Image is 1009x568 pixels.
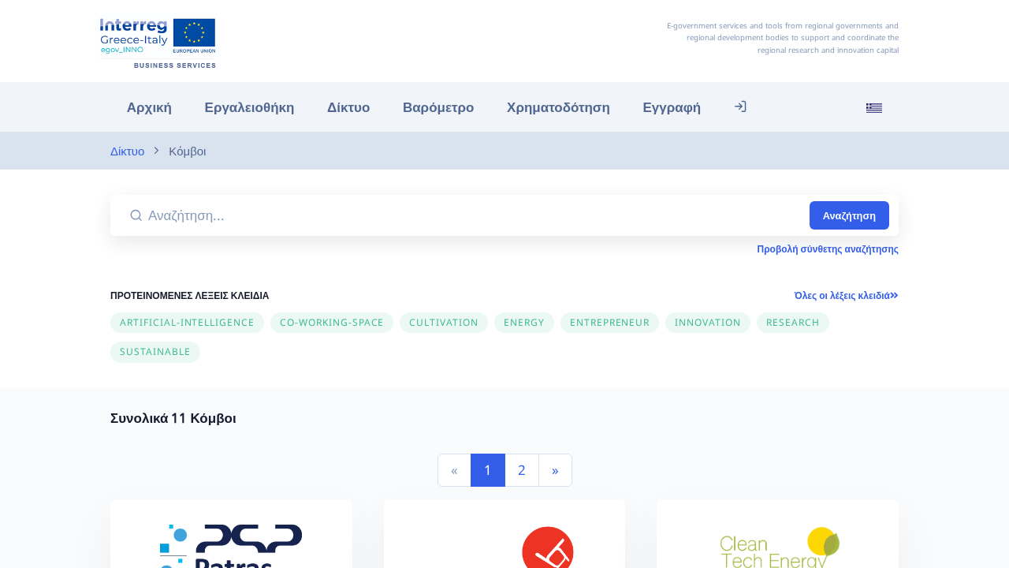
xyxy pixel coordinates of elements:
[144,141,206,160] li: Κόμβοι
[110,312,270,330] a: artificial-intelligence
[570,316,650,329] span: entrepreneur
[795,289,899,302] a: Όλες οι λέξεις κλειδιά
[280,316,384,329] span: co-working-space
[810,201,889,230] button: Αναζήτηση
[757,242,899,256] a: Προβολή σύνθετης αναζήτησης
[675,316,741,329] span: innovation
[120,316,255,329] span: artificial-intelligence
[552,461,559,479] span: »
[757,312,836,330] a: research
[311,90,386,124] a: Δίκτυο
[766,316,820,329] span: research
[270,312,400,330] a: co-working-space
[627,90,717,124] a: Εγγραφή
[471,454,505,487] a: 1
[504,316,545,329] span: energy
[386,90,490,124] a: Βαρόμετρο
[504,454,539,487] a: 2
[400,312,494,330] a: cultivation
[866,100,882,116] img: el_flag.svg
[110,409,236,427] strong: Συνολικά 11 Κόμβοι
[110,341,207,359] a: sustainable
[110,141,144,160] a: Δίκτυο
[188,90,311,124] a: Εργαλειοθήκη
[560,312,666,330] a: entrepreneur
[490,90,626,124] a: Χρηματοδότηση
[110,90,188,124] a: Αρχική
[665,312,757,330] a: innovation
[409,316,478,329] span: cultivation
[120,345,191,358] span: sustainable
[145,195,807,237] input: Αναζήτηση...
[95,12,221,70] img: Αρχική
[110,289,489,304] h6: ΠΡΟΤΕΙΝΟΜΕΝΕΣ ΛΕΞΕΙΣ ΚΛΕΙΔΙΑ
[494,312,560,330] a: energy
